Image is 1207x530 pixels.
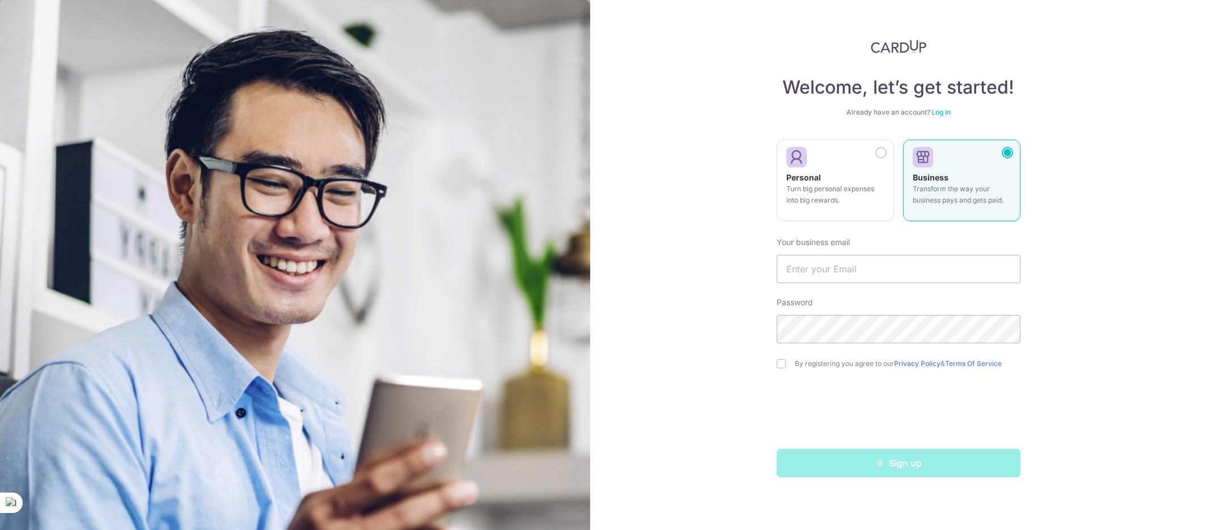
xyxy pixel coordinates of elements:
div: Already have an account? [777,108,1020,117]
input: Enter your Email [777,255,1020,283]
iframe: reCAPTCHA [812,391,985,435]
img: CardUp Logo [871,40,926,53]
label: Your business email [777,237,850,248]
strong: Personal [786,173,821,182]
a: Privacy Policy [894,359,941,368]
label: By registering you agree to our & [795,359,1020,368]
label: Password [777,297,813,308]
a: Log in [931,108,951,116]
a: Terms Of Service [945,359,1002,368]
a: Personal Turn big personal expenses into big rewards. [777,140,894,228]
a: Business Transform the way your business pays and gets paid. [903,140,1020,228]
p: Transform the way your business pays and gets paid. [913,183,1011,206]
strong: Business [913,173,948,182]
h4: Welcome, let’s get started! [777,76,1020,99]
p: Turn big personal expenses into big rewards. [786,183,884,206]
